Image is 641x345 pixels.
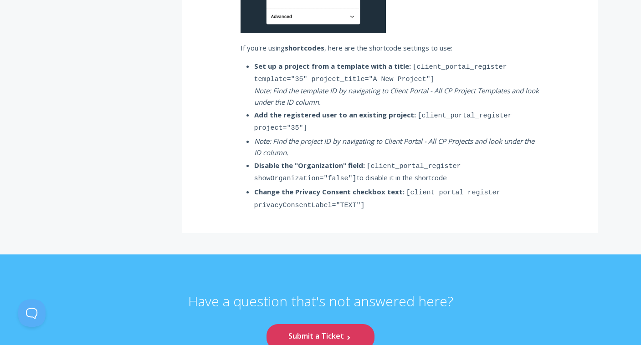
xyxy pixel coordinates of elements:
em: Note: Find the project ID by navigating to Client Portal - All CP Projects and look under the ID ... [254,137,534,157]
code: [client_portal_register privacyConsentLabel="TEXT"] [254,189,501,209]
strong: Add the registered user to an existing project: [254,110,416,119]
li: to disable it in the shortcode [254,160,539,185]
strong: shortcodes [285,43,324,52]
strong: Set up a project from a template with a title: [254,61,411,71]
strong: Disable the "Organization" field: [254,161,365,170]
iframe: Toggle Customer Support [18,299,46,327]
p: Have a question that's not answered here? [188,293,453,325]
p: If you're using , here are the shortcode settings to use: [241,42,539,53]
em: Note: Find the template ID by navigating to Client Portal - All CP Project Templates and look und... [254,86,539,106]
code: [client_portal_register template="35" project_title="A New Project"] [254,63,507,83]
strong: Change the Privacy Consent checkbox text: [254,187,405,196]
